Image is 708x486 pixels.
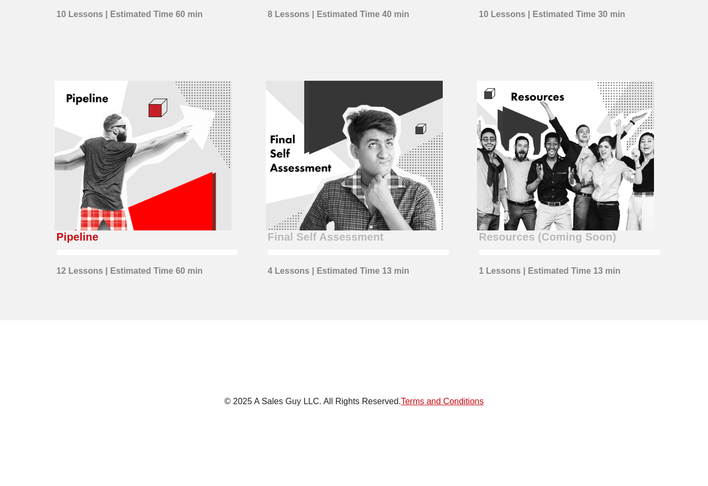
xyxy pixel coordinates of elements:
div: Resources (Coming Soon) [479,228,617,245]
div: 4 Lessons | Estimated Time 13 min [268,259,410,277]
div: Final Self Assessment [268,228,384,245]
div: 1 Lessons | Estimated Time 13 min [479,259,621,277]
a: Terms and Conditions [401,397,484,406]
div: Pipeline [57,228,99,245]
div: 10 Lessons | Estimated Time 30 min [479,3,626,21]
div: 12 Lessons | Estimated Time 60 min [57,259,203,277]
div: 10 Lessons | Estimated Time 60 min [57,3,203,21]
div: 8 Lessons | Estimated Time 40 min [268,3,410,21]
